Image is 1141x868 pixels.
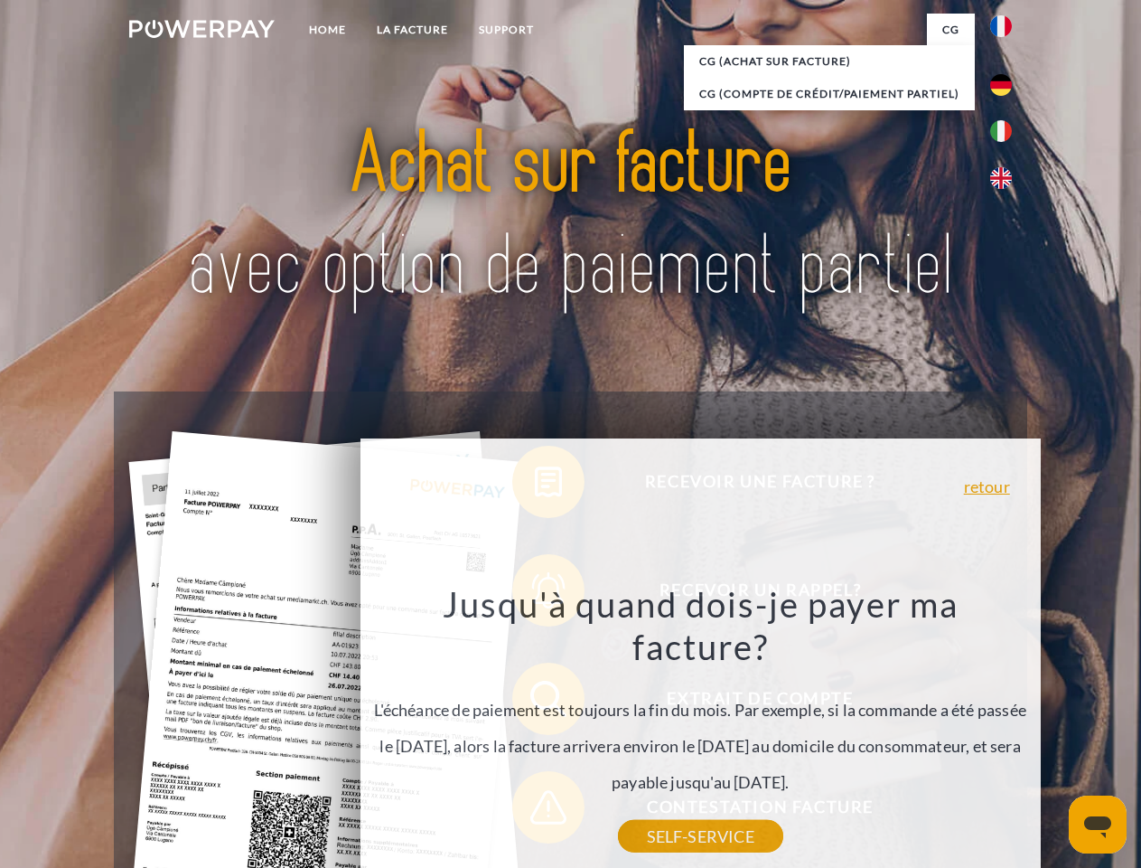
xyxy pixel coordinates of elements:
a: SELF-SERVICE [618,820,783,853]
img: logo-powerpay-white.svg [129,20,275,38]
h3: Jusqu'à quand dois-je payer ma facture? [370,582,1030,669]
a: retour [964,478,1010,495]
a: CG [927,14,975,46]
img: en [990,167,1012,189]
img: de [990,74,1012,96]
img: title-powerpay_fr.svg [173,87,968,346]
iframe: Bouton de lancement de la fenêtre de messagerie [1069,796,1127,854]
div: L'échéance de paiement est toujours la fin du mois. Par exemple, si la commande a été passée le [... [370,582,1030,836]
a: CG (achat sur facture) [684,45,975,78]
img: it [990,120,1012,142]
a: LA FACTURE [361,14,463,46]
a: Support [463,14,549,46]
a: CG (Compte de crédit/paiement partiel) [684,78,975,110]
a: Home [294,14,361,46]
img: fr [990,15,1012,37]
